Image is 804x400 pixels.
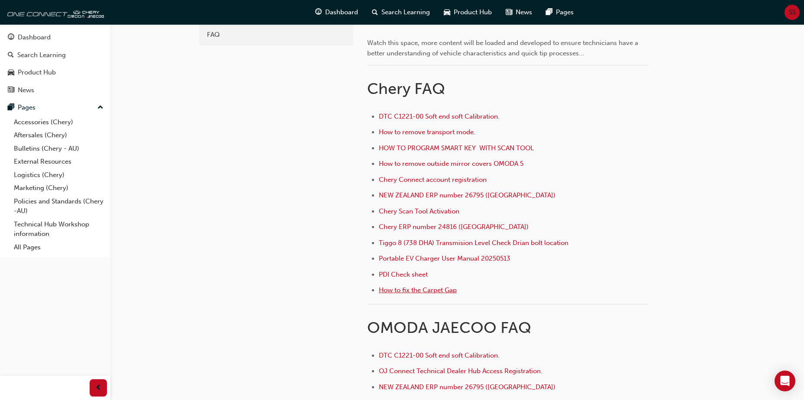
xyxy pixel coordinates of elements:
a: FAQ [203,27,350,42]
span: Product Hub [454,7,492,17]
span: Chery FAQ [367,79,445,98]
a: Aftersales (Chery) [10,129,107,142]
span: car-icon [444,7,450,18]
button: Pages [3,100,107,116]
span: news-icon [8,87,14,94]
a: Bulletins (Chery - AU) [10,142,107,155]
a: Technical Hub Workshop information [10,218,107,241]
span: guage-icon [315,7,322,18]
a: Tiggo 8 (738 DHA) Transmision Level Check Drian bolt location [379,239,568,247]
a: search-iconSearch Learning [365,3,437,21]
a: Search Learning [3,47,107,63]
span: prev-icon [95,383,102,394]
span: news-icon [506,7,512,18]
span: pages-icon [8,104,14,112]
span: guage-icon [8,34,14,42]
div: FAQ [207,30,345,40]
a: External Resources [10,155,107,168]
a: NEW ZEALAND ERP number 26795 ([GEOGRAPHIC_DATA]) [379,191,555,199]
span: car-icon [8,69,14,77]
span: up-icon [97,102,103,113]
a: Chery ERP number 24816 ([GEOGRAPHIC_DATA]) [379,223,529,231]
img: oneconnect [4,3,104,21]
a: Marketing (Chery) [10,181,107,195]
a: News [3,82,107,98]
span: pages-icon [546,7,552,18]
a: How to remove transport mode. [379,128,475,136]
div: Product Hub [18,68,56,77]
span: OMODA JAECOO FAQ [367,318,531,337]
div: Pages [18,103,36,113]
a: guage-iconDashboard [308,3,365,21]
a: Portable EV Charger User Manual 20250513 [379,255,510,262]
div: Open Intercom Messenger [775,371,795,391]
a: car-iconProduct Hub [437,3,499,21]
a: PDI Check sheet [379,271,428,278]
a: Dashboard [3,29,107,45]
a: HOW TO PROGRAM SMART KEY WITH SCAN TOOL [379,144,534,152]
a: pages-iconPages [539,3,581,21]
div: Dashboard [18,32,51,42]
span: Search Learning [381,7,430,17]
a: How to fix the Carpet Gap [379,286,457,294]
a: Chery Connect account registration [379,176,487,184]
a: NEW ZEALAND ERP number 26795 ([GEOGRAPHIC_DATA]) [379,383,555,391]
span: search-icon [8,52,14,59]
a: Product Hub [3,65,107,81]
span: News [516,7,532,17]
span: Watch this space, more content will be loaded and developed to ensure technicians have a better u... [367,39,640,57]
a: All Pages [10,241,107,254]
div: Search Learning [17,50,66,60]
button: DashboardSearch LearningProduct HubNews [3,28,107,100]
a: Chery Scan Tool Activation [379,207,461,215]
a: Accessories (Chery) [10,116,107,129]
a: DTC C1221-00 Soft end soft Calibration. [379,113,500,120]
span: Dashboard [325,7,358,17]
span: search-icon [372,7,378,18]
a: Policies and Standards (Chery -AU) [10,195,107,218]
a: DTC C1221-00 Soft end soft Calibration. [379,352,500,359]
span: SS [789,7,796,17]
a: OJ Connect Technical Dealer Hub Access Registration. [379,367,542,375]
button: SS [785,5,800,20]
a: How to remove outside mirror covers OMODA 5 [379,160,523,168]
a: Logistics (Chery) [10,168,107,182]
span: Pages [556,7,574,17]
div: News [18,85,34,95]
a: news-iconNews [499,3,539,21]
